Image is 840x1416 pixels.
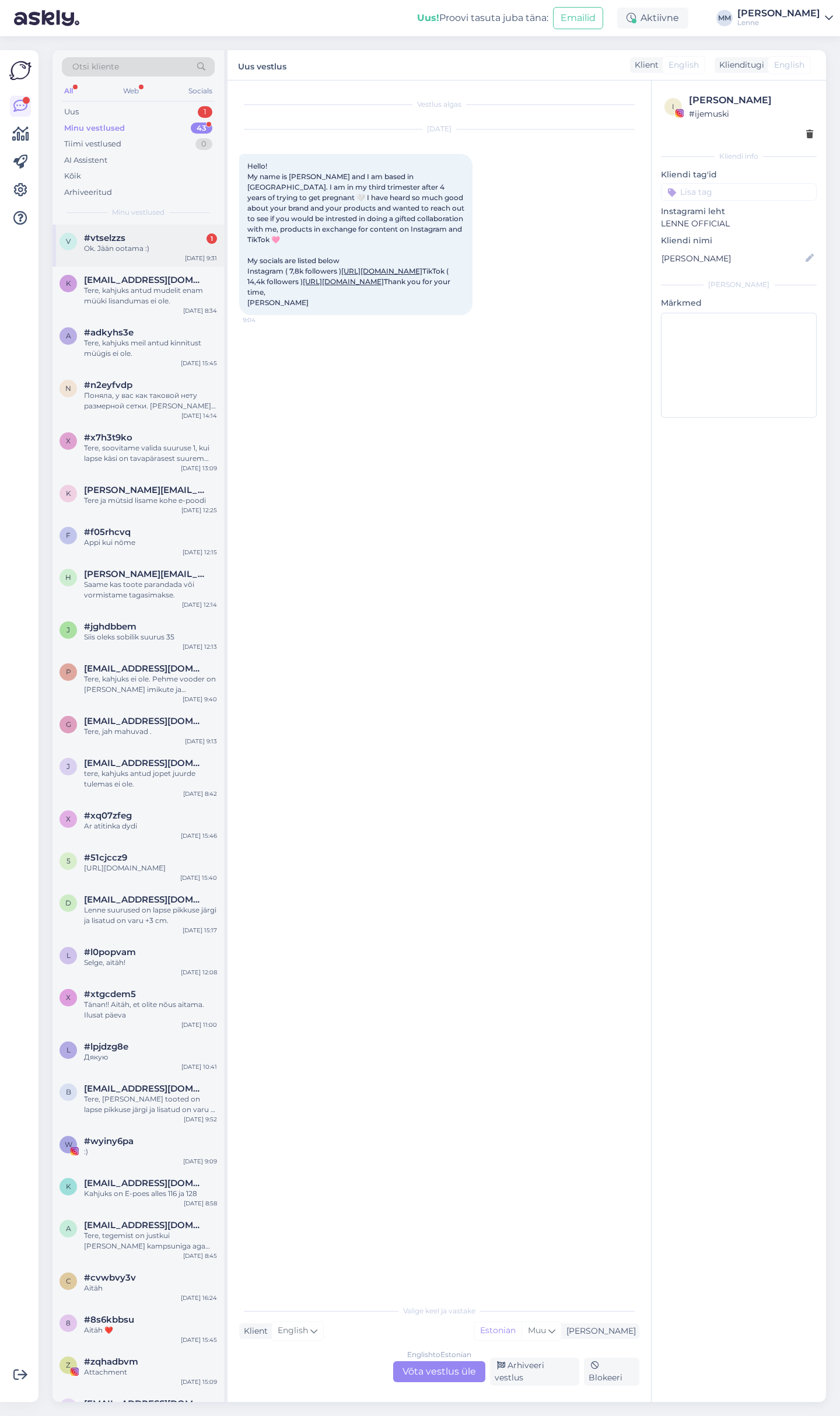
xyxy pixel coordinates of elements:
p: Kliendi tag'id [661,169,817,181]
span: l [66,1046,71,1054]
div: Tere ja mütsid lisame kohe e-poodi [84,495,217,506]
div: Kõik [64,170,81,182]
div: [DATE] 15:17 [183,926,217,935]
div: Ar atitinka dydi [84,821,217,831]
div: [DATE] 13:09 [181,464,217,473]
span: #f05rhcvq [84,527,131,537]
p: Instagrami leht [661,205,817,218]
div: Valige keel ja vastake [239,1306,639,1316]
div: Tere, tegemist on justkui [PERSON_NAME] kampsuniga aga toode ei ole tuule ega veekindel. Sobib ka... [84,1230,217,1251]
div: Web [121,83,141,99]
span: p [66,667,71,676]
span: jenniferkolesov17@gmai.com [84,758,205,768]
span: Otsi kliente [72,61,119,73]
span: 8 [66,1319,71,1327]
div: [DATE] 15:46 [181,831,217,840]
span: #xq07zfeg [84,810,132,821]
span: krista.kbi@gmail.com [84,485,205,495]
span: x [66,993,71,1002]
button: Emailid [553,7,603,29]
div: Tere, [PERSON_NAME] tooted on lapse pikkuse järgi ja lisatud on varu + 3cm. [84,1094,217,1115]
span: Minu vestlused [112,207,164,218]
div: :) [84,1146,217,1157]
div: [DATE] 15:45 [181,359,217,368]
span: #vtselzzs [84,233,125,243]
div: 1 [206,233,217,244]
div: Klient [630,59,659,71]
div: [DATE] 15:09 [181,1377,217,1386]
div: Klient [239,1325,268,1337]
div: Võta vestlus üle [393,1361,485,1382]
div: [DATE] 12:25 [181,506,217,515]
div: Klienditugi [715,59,764,71]
a: [URL][DOMAIN_NAME] [303,277,384,286]
a: [URL][DOMAIN_NAME] [341,267,422,275]
div: Arhiveeritud [64,187,112,198]
span: z [66,1361,71,1369]
span: #8s6kbbsu [84,1314,134,1325]
div: All [62,83,75,99]
div: Tere, soovitame valida suuruse 1, kui lapse käsi on tavapärasest suurem võite ka valida suuruse 2. [84,443,217,464]
span: #zqhadbvm [84,1356,138,1367]
div: [DATE] 8:42 [183,789,217,798]
span: katerozv@gmail.com [84,1178,205,1188]
span: aiki.jurgenstein@gmail.com [84,1220,205,1230]
div: [DATE] 12:13 [183,642,217,651]
div: Tere, kahjuks ei ole. Pehme vooder on [PERSON_NAME] imikute ja väikelaste kombekatel. [84,674,217,695]
input: Lisa tag [661,183,817,201]
div: Selge, aitäh! [84,957,217,968]
span: k [66,1182,71,1191]
div: MM [716,10,733,26]
div: Aitäh ❤️ [84,1325,217,1335]
div: [DATE] 11:00 [181,1020,217,1029]
div: [DATE] 8:34 [183,306,217,315]
span: #n2eyfvdp [84,380,132,390]
div: [DATE] 14:14 [181,411,217,420]
span: x [66,436,71,445]
p: Kliendi nimi [661,235,817,247]
div: Siis oleks sobilik suurus 35 [84,632,217,642]
div: Socials [186,83,215,99]
div: Saame kas toote parandada või vormistame tagasimakse. [84,579,217,600]
div: [DATE] 8:58 [184,1199,217,1208]
div: AI Assistent [64,155,107,166]
div: Поняла, у вас как таковой нету размерной сетки. [PERSON_NAME], тогда буду выбирать модель и уже п... [84,390,217,411]
div: Ok. Jään ootama :) [84,243,217,254]
div: Attachment [84,1367,217,1377]
input: Lisa nimi [661,252,803,265]
div: Appi kui nōme [84,537,217,548]
div: [DATE] 15:45 [181,1335,217,1344]
span: Hello! My name is [PERSON_NAME] and I am based in [GEOGRAPHIC_DATA]. I am in my third trimester a... [247,162,467,307]
div: 43 [191,123,212,134]
div: Blokeeri [584,1358,639,1386]
span: English [668,59,699,71]
div: [PERSON_NAME] [661,279,817,290]
div: Vestlus algas [239,99,639,110]
div: [PERSON_NAME] [689,93,813,107]
div: tere, kahjuks antud jopet juurde tulemas ei ole. [84,768,217,789]
span: g [66,720,71,729]
span: #cvwbvy3v [84,1272,136,1283]
div: Estonian [474,1322,521,1340]
div: Tere, kahjuks meil antud kinnitust müügis ei ole. [84,338,217,359]
div: [DATE] 15:40 [180,873,217,882]
b: Uus! [417,12,439,23]
div: Arhiveeri vestlus [490,1358,579,1386]
p: Märkmed [661,297,817,309]
span: #lpjdzg8e [84,1041,128,1052]
span: dikuts2@inbox.lv [84,894,205,905]
span: #jghdbbem [84,621,136,632]
div: [DATE] 12:08 [181,968,217,977]
div: Minu vestlused [64,123,125,134]
div: 0 [195,138,212,150]
div: [DATE] 9:52 [184,1115,217,1124]
div: 1 [198,106,212,118]
span: #l0popvam [84,947,136,957]
span: b [66,1088,71,1096]
div: Uus [64,106,79,118]
div: Lenne suurused on lapse pikkuse järgi ja lisatud on varu +3 cm. [84,905,217,926]
span: 5 [66,856,71,865]
span: d [65,898,71,907]
span: k [66,279,71,288]
div: Aktiivne [617,8,688,29]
